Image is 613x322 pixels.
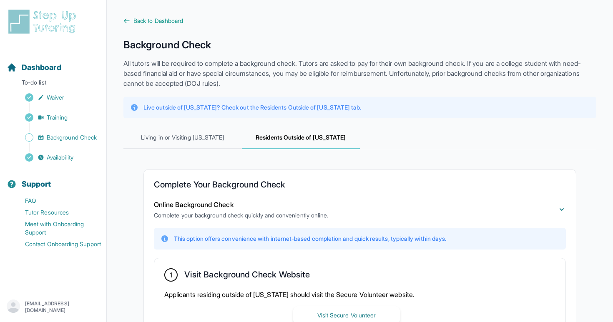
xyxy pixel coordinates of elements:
[7,92,106,103] a: Waiver
[133,17,183,25] span: Back to Dashboard
[154,180,566,193] h2: Complete Your Background Check
[3,165,103,193] button: Support
[47,153,73,162] span: Availability
[123,127,242,149] span: Living in or Visiting [US_STATE]
[7,8,81,35] img: logo
[47,113,68,122] span: Training
[123,17,596,25] a: Back to Dashboard
[7,195,106,207] a: FAQ
[123,58,596,88] p: All tutors will be required to complete a background check. Tutors are asked to pay for their own...
[7,112,106,123] a: Training
[154,200,234,209] span: Online Background Check
[123,38,596,52] h1: Background Check
[7,207,106,218] a: Tutor Resources
[293,311,400,319] a: Visit Secure Volunteer
[164,290,555,300] p: Applicants residing outside of [US_STATE] should visit the Secure Volunteer website.
[22,178,51,190] span: Support
[47,93,64,102] span: Waiver
[242,127,360,149] span: Residents Outside of [US_STATE]
[3,78,103,90] p: To-do list
[7,62,61,73] a: Dashboard
[22,62,61,73] span: Dashboard
[7,238,106,250] a: Contact Onboarding Support
[3,48,103,77] button: Dashboard
[7,218,106,238] a: Meet with Onboarding Support
[123,127,596,149] nav: Tabs
[47,133,97,142] span: Background Check
[143,103,361,112] p: Live outside of [US_STATE]? Check out the Residents Outside of [US_STATE] tab.
[170,270,172,280] span: 1
[25,300,100,314] p: [EMAIL_ADDRESS][DOMAIN_NAME]
[7,152,106,163] a: Availability
[154,200,566,220] button: Online Background CheckComplete your background check quickly and conveniently online.
[7,300,100,315] button: [EMAIL_ADDRESS][DOMAIN_NAME]
[7,132,106,143] a: Background Check
[174,235,446,243] p: This option offers convenience with internet-based completion and quick results, typically within...
[184,270,310,283] h2: Visit Background Check Website
[154,211,328,220] p: Complete your background check quickly and conveniently online.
